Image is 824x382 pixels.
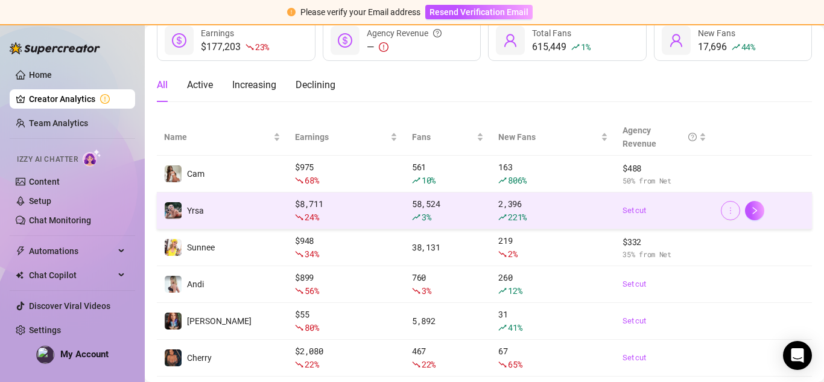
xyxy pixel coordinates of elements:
span: New Fans [698,28,735,38]
span: Automations [29,241,115,261]
span: fall [295,176,303,185]
span: Cherry [187,353,212,363]
span: Chat Copilot [29,266,115,285]
img: Cam [165,165,182,182]
div: $177,203 [201,40,269,54]
img: Andi [165,276,182,293]
a: Creator Analytics exclamation-circle [29,89,125,109]
span: fall [246,43,254,51]
span: fall [295,213,303,221]
th: Fans [405,119,491,156]
span: Fans [412,130,474,144]
span: rise [412,176,420,185]
span: 1 % [581,41,590,53]
span: 10 % [422,174,436,186]
span: user [503,33,518,48]
a: Set cut [623,352,706,364]
span: rise [571,43,580,51]
div: Please verify your Email address [300,5,420,19]
span: exclamation-circle [379,42,388,52]
a: Settings [29,325,61,335]
span: fall [295,287,303,295]
a: Home [29,70,52,80]
span: Total Fans [532,28,571,38]
span: 22 % [305,358,319,370]
img: Tiffany [165,313,182,329]
span: $ 488 [623,162,706,175]
span: 68 % [305,174,319,186]
div: $ 975 [295,161,398,187]
span: 2 % [508,248,517,259]
a: Setup [29,196,51,206]
span: $ 332 [623,235,706,249]
div: 163 [498,161,608,187]
span: Izzy AI Chatter [17,154,78,165]
div: 31 [498,308,608,334]
span: 34 % [305,248,319,259]
button: Resend Verification Email [425,5,533,19]
span: New Fans [498,130,598,144]
img: logo-BBDzfeDw.svg [10,42,100,54]
div: $ 948 [295,234,398,261]
div: $ 899 [295,271,398,298]
div: $ 2,080 [295,345,398,371]
button: right [745,201,764,220]
span: 3 % [422,211,431,223]
div: 615,449 [532,40,590,54]
div: 760 [412,271,484,298]
div: Increasing [232,78,276,92]
span: right [750,206,759,215]
span: Sunnee [187,243,215,252]
div: 219 [498,234,608,261]
span: Earnings [201,28,234,38]
div: 2,396 [498,197,608,224]
div: 467 [412,345,484,371]
span: Resend Verification Email [429,7,528,17]
span: dollar-circle [172,33,186,48]
span: dollar-circle [338,33,352,48]
span: My Account [60,349,109,360]
span: rise [498,176,507,185]
a: Chat Monitoring [29,215,91,225]
span: fall [498,360,507,369]
span: 35 % from Net [623,249,706,260]
span: Yrsa [187,206,204,215]
img: profilePics%2Fixr75TNoNmcrFNPCmVA2iqptbqT2.jpeg [37,346,54,363]
img: Yrsa [165,202,182,219]
span: Earnings [295,130,388,144]
img: Cherry [165,349,182,366]
span: 56 % [305,285,319,296]
span: Name [164,130,271,144]
span: 23 % [255,41,269,53]
span: Cam [187,169,204,179]
span: 3 % [422,285,431,296]
div: Agency Revenue [623,124,697,150]
span: 50 % from Net [623,175,706,186]
th: Earnings [288,119,405,156]
img: Chat Copilot [16,271,24,279]
div: All [157,78,168,92]
span: Andi [187,279,204,289]
div: Open Intercom Messenger [783,341,812,370]
span: question-circle [433,27,442,40]
div: $ 8,711 [295,197,398,224]
span: fall [412,360,420,369]
a: Set cut [623,205,706,217]
span: thunderbolt [16,246,25,256]
span: user [669,33,683,48]
img: Sunnee [165,239,182,256]
span: rise [498,213,507,221]
a: Discover Viral Videos [29,301,110,311]
div: $ 55 [295,308,398,334]
div: — [367,40,442,54]
div: 5,892 [412,314,484,328]
a: Set cut [623,315,706,327]
span: fall [412,287,420,295]
span: 41 % [508,322,522,333]
span: 12 % [508,285,522,296]
div: 561 [412,161,484,187]
div: 17,696 [698,40,755,54]
div: 38,131 [412,241,484,254]
div: 67 [498,345,608,371]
